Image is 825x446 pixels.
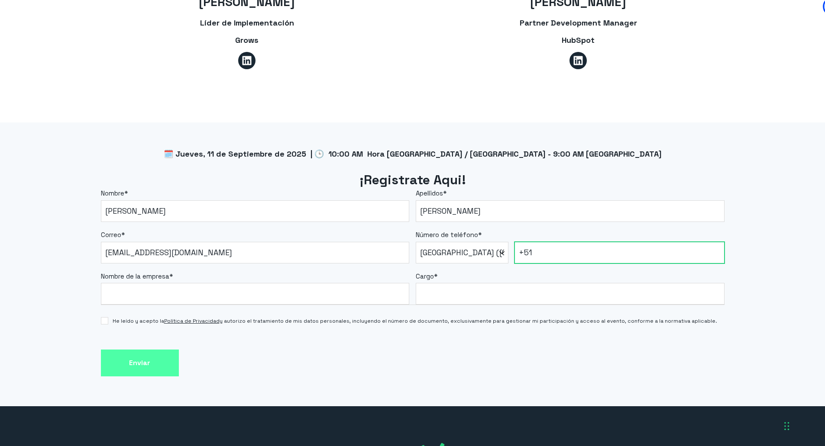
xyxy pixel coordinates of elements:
div: Arrastrar [784,413,789,439]
div: Widget de chat [669,335,825,446]
span: Nombre [101,189,124,197]
span: Partner Development Manager [520,18,637,28]
iframe: Chat Widget [669,335,825,446]
span: Grows [235,35,259,45]
span: Apellidos [416,189,443,197]
span: Número de teléfono [416,231,478,239]
a: Política de Privacidad [164,318,220,324]
input: Enviar [101,350,179,377]
span: Nombre de la empresa [101,272,169,280]
span: Correo [101,231,121,239]
a: Síguenos en LinkedIn [238,52,256,69]
span: 🗓️ Jueves, 11 de Septiembre de 2025 | 🕒 10:00 AM Hora [GEOGRAPHIC_DATA] / [GEOGRAPHIC_DATA] - 9:0... [164,149,662,159]
span: He leído y acepto la y autorizo el tratamiento de mis datos personales, incluyendo el número de d... [113,317,717,325]
span: Líder de Implementación [200,18,294,28]
span: Cargo [416,272,434,280]
span: HubSpot [562,35,595,45]
a: Síguenos en LinkedIn [569,52,587,69]
input: He leído y acepto laPolítica de Privacidady autorizo el tratamiento de mis datos personales, incl... [101,317,108,324]
h2: ¡Registrate Aqui! [101,171,725,189]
